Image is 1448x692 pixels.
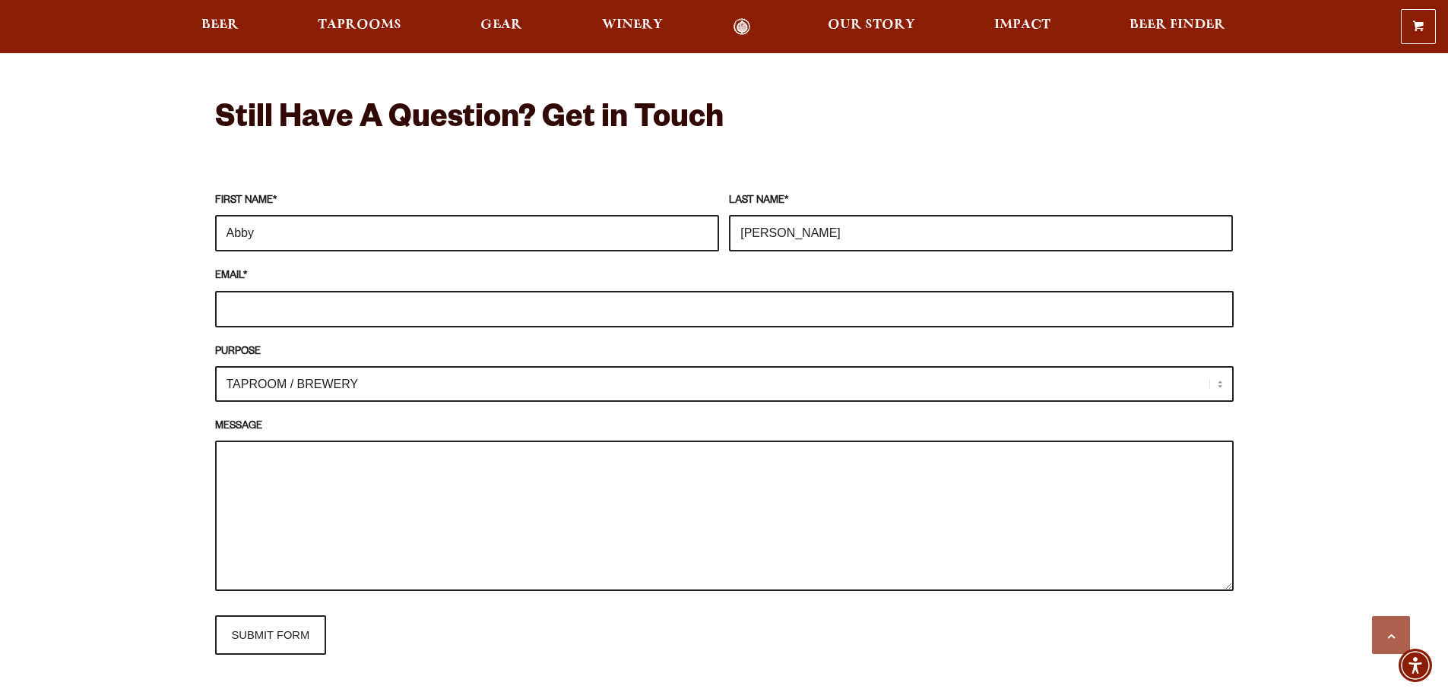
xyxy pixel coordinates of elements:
span: Winery [602,19,663,31]
label: MESSAGE [215,419,1234,435]
span: Gear [480,19,522,31]
input: SUBMIT FORM [215,615,327,655]
a: Impact [984,18,1060,36]
a: Our Story [818,18,925,36]
a: Gear [471,18,532,36]
abbr: required [784,196,788,207]
label: PURPOSE [215,344,1234,361]
span: Our Story [828,19,915,31]
span: Beer [201,19,239,31]
label: FIRST NAME [215,193,719,210]
span: Impact [994,19,1050,31]
a: Beer Finder [1120,18,1235,36]
h2: Still Have A Question? Get in Touch [215,103,1234,139]
label: EMAIL [215,268,1234,285]
abbr: required [273,196,277,207]
a: Beer [192,18,249,36]
a: Taprooms [308,18,411,36]
a: Scroll to top [1372,616,1410,654]
label: LAST NAME [729,193,1233,210]
a: Winery [592,18,673,36]
div: Accessibility Menu [1399,649,1432,682]
abbr: required [243,271,247,282]
span: Taprooms [318,19,401,31]
a: Odell Home [714,18,771,36]
span: Beer Finder [1130,19,1225,31]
